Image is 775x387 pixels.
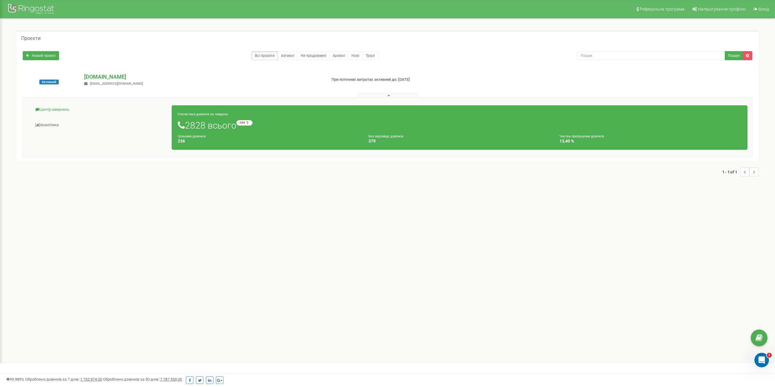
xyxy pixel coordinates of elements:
a: Нові [348,51,363,60]
p: При поточних витратах активний до: [DATE] [331,77,507,83]
small: Частка пропущених дзвінків [559,134,604,138]
a: Архівні [329,51,348,60]
h1: 2828 всього [178,120,741,130]
h4: 13,40 % [559,139,741,143]
small: Цільових дзвінків [178,134,206,138]
a: Всі проєкти [252,51,278,60]
a: Центр звернень [28,102,172,117]
h4: 236 [178,139,360,143]
span: 1 - 1 of 1 [722,167,740,176]
small: Статистика дзвінків за тиждень [178,112,228,116]
input: Пошук [577,51,725,60]
span: Активний [39,80,59,84]
h4: 379 [368,139,550,143]
a: Новий проєкт [23,51,59,60]
a: Тріал [362,51,378,60]
small: -344 [236,120,252,126]
p: [DOMAIN_NAME] [84,73,321,81]
iframe: Intercom live chat [754,353,769,367]
a: Не продовжені [297,51,330,60]
a: Аналiтика [28,118,172,133]
a: Активні [278,51,298,60]
span: 1 [767,353,772,358]
span: [EMAIL_ADDRESS][DOMAIN_NAME] [90,82,143,86]
button: Пошук [725,51,743,60]
span: Вихід [758,7,769,11]
span: Налаштування профілю [698,7,746,11]
h5: Проєкти [21,36,41,41]
nav: ... [722,161,758,182]
span: Реферальна програма [640,7,684,11]
small: Без відповіді дзвінків [368,134,403,138]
